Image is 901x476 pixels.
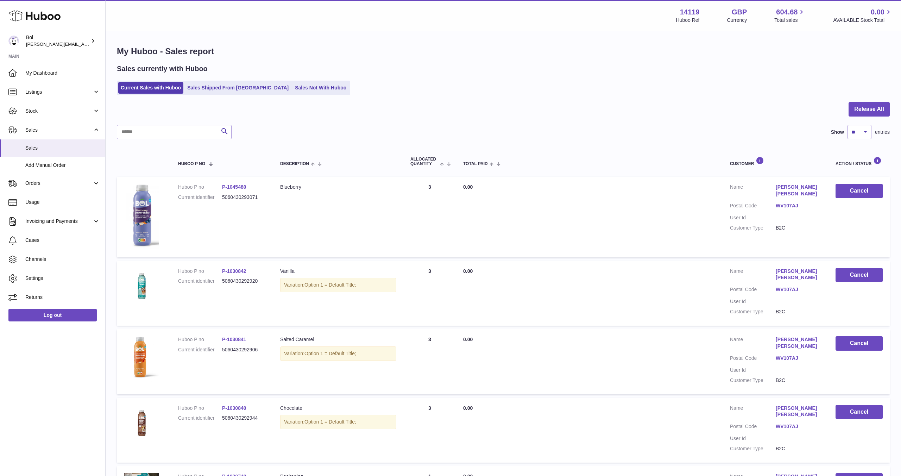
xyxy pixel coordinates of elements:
a: 0.00 AVAILABLE Stock Total [833,7,893,24]
dt: Huboo P no [178,268,222,275]
a: P-1030840 [222,405,246,411]
dt: User Id [730,435,776,442]
a: P-1045480 [222,184,246,190]
a: WV107AJ [776,355,821,362]
span: Channels [25,256,100,263]
div: Customer [730,157,821,166]
h1: My Huboo - Sales report [117,46,890,57]
a: Sales Not With Huboo [292,82,349,94]
span: 604.68 [776,7,798,17]
dt: Current identifier [178,346,222,353]
span: Invoicing and Payments [25,218,93,225]
dd: B2C [776,377,821,384]
img: james.enever@bolfoods.com [8,36,19,46]
div: Salted Caramel [280,336,396,343]
dt: Postal Code [730,286,776,295]
dt: Postal Code [730,355,776,363]
a: WV107AJ [776,423,821,430]
dt: Huboo P no [178,336,222,343]
dt: Name [730,405,776,420]
div: Variation: [280,415,396,429]
dd: B2C [776,308,821,315]
span: Total paid [463,162,488,166]
span: Orders [25,180,93,187]
div: Bol [26,34,89,48]
dt: Current identifier [178,415,222,421]
div: Variation: [280,278,396,292]
a: Sales Shipped From [GEOGRAPHIC_DATA] [185,82,291,94]
dt: User Id [730,298,776,305]
a: Current Sales with Huboo [118,82,183,94]
button: Cancel [836,184,883,198]
strong: GBP [732,7,747,17]
dd: 5060430292944 [222,415,266,421]
a: WV107AJ [776,202,821,209]
td: 3 [403,398,456,463]
label: Show [831,129,844,136]
dd: B2C [776,445,821,452]
a: [PERSON_NAME] [PERSON_NAME] [776,268,821,281]
span: Sales [25,127,93,133]
button: Cancel [836,268,883,282]
a: [PERSON_NAME] [PERSON_NAME] [776,184,821,197]
div: Variation: [280,346,396,361]
dd: 5060430292906 [222,346,266,353]
dt: User Id [730,214,776,221]
a: P-1030841 [222,337,246,342]
a: [PERSON_NAME] [PERSON_NAME] [776,336,821,350]
span: ALLOCATED Quantity [410,157,438,166]
a: [PERSON_NAME] [PERSON_NAME] [776,405,821,418]
div: Action / Status [836,157,883,166]
img: 141191747909130.png [124,184,159,248]
td: 3 [403,177,456,257]
button: Release All [849,102,890,117]
button: Cancel [836,336,883,351]
dt: Name [730,184,776,199]
img: 1024_REVISEDVanilla_LowSugar_Mock.png [124,268,159,303]
dd: B2C [776,225,821,231]
td: 3 [403,329,456,394]
span: Add Manual Order [25,162,100,169]
span: AVAILABLE Stock Total [833,17,893,24]
div: Chocolate [280,405,396,412]
dt: Customer Type [730,225,776,231]
span: Option 1 = Default Title; [304,351,356,356]
span: Cases [25,237,100,244]
a: WV107AJ [776,286,821,293]
strong: 14119 [680,7,700,17]
span: 0.00 [463,405,473,411]
span: 0.00 [871,7,884,17]
div: Blueberry [280,184,396,190]
dt: Postal Code [730,202,776,211]
dt: Huboo P no [178,405,222,412]
img: 141191747909253.png [124,336,159,382]
dd: 5060430292920 [222,278,266,284]
span: 0.00 [463,268,473,274]
h2: Sales currently with Huboo [117,64,208,74]
img: 1224_REVISEDChocolate_LowSugar_Mock.png [124,405,159,440]
span: [PERSON_NAME][EMAIL_ADDRESS][DOMAIN_NAME] [26,41,141,47]
dd: 5060430293071 [222,194,266,201]
td: 3 [403,261,456,326]
dt: Name [730,336,776,351]
dt: Name [730,268,776,283]
span: My Dashboard [25,70,100,76]
span: Usage [25,199,100,206]
span: Returns [25,294,100,301]
span: Huboo P no [178,162,205,166]
dt: Current identifier [178,278,222,284]
dt: Postal Code [730,423,776,432]
span: Description [280,162,309,166]
a: P-1030842 [222,268,246,274]
span: Total sales [774,17,806,24]
dt: Customer Type [730,308,776,315]
button: Cancel [836,405,883,419]
span: Listings [25,89,93,95]
a: 604.68 Total sales [774,7,806,24]
span: 0.00 [463,337,473,342]
div: Huboo Ref [676,17,700,24]
span: Settings [25,275,100,282]
dt: Customer Type [730,377,776,384]
a: Log out [8,309,97,321]
dt: Customer Type [730,445,776,452]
